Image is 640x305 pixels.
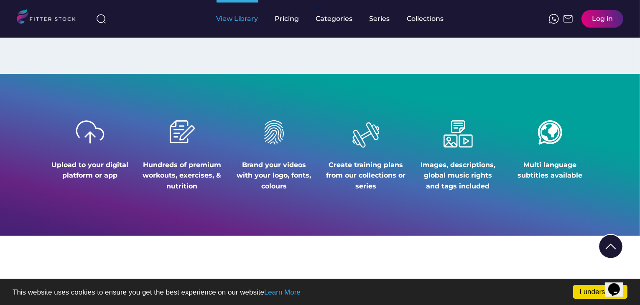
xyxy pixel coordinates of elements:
[599,235,622,258] img: Group%201000002322%20%281%29.svg
[549,14,559,24] img: meteor-icons_whatsapp%20%281%29.svg
[345,114,386,155] img: Training%20Plans%20Icon%20%281%29.svg
[51,160,130,181] div: Upload to your digital platform or app
[538,120,562,145] img: Multi%20Language%20Icon.svg
[563,14,573,24] img: Frame%2051.svg
[275,14,299,23] div: Pricing
[168,120,196,143] img: Workouts%20and%20Exercises%20Icon.svg
[316,4,327,13] div: fvck
[13,289,627,296] p: This website uses cookies to ensure you get the best experience on our website
[264,288,301,296] a: Learn More
[510,160,590,181] div: Multi language subtitles available
[143,160,222,192] div: Hundreds of premium workouts, exercises, & nutrition
[264,120,284,145] img: Brand%20Videos%20Icon.svg
[444,120,473,147] img: Images%20and%20Descriptions%20Icon.svg
[326,160,406,192] div: Create training plans from our collections or series
[605,272,632,297] iframe: chat widget
[316,14,353,23] div: Categories
[217,14,258,23] div: View Library
[76,120,105,144] img: Upload%20Icon.svg
[592,14,613,23] div: Log in
[17,9,83,26] img: LOGO.svg
[407,14,444,23] div: Collections
[573,285,627,299] a: I understand!
[418,160,498,192] div: Images, descriptions, global music rights and tags included
[96,14,106,24] img: search-normal%203.svg
[370,14,390,23] div: Series
[235,160,314,192] div: Brand your videos with your logo, fonts, colours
